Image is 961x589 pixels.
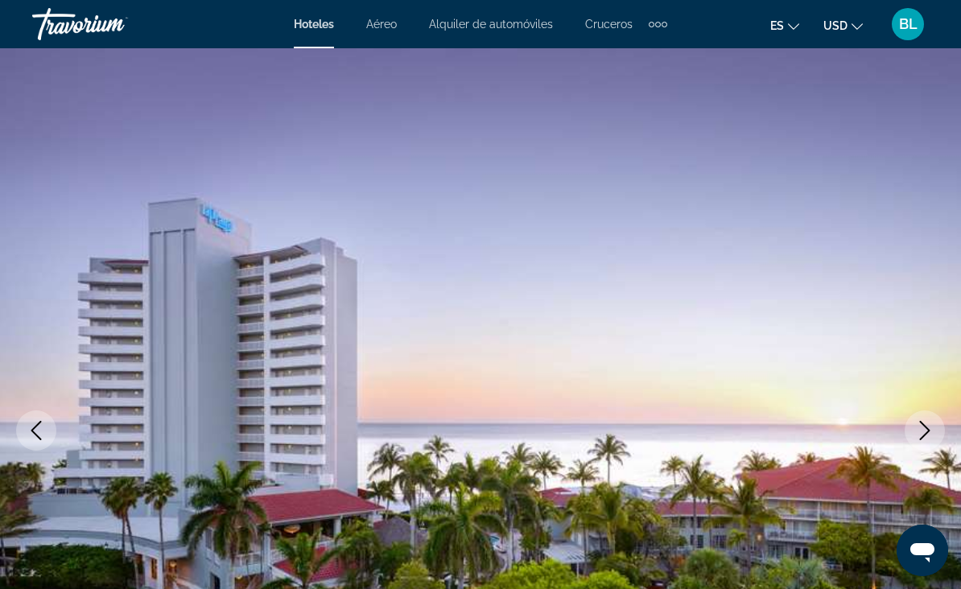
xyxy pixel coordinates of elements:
[899,16,918,32] span: BL
[294,18,334,31] a: Hoteles
[770,14,799,37] button: Change language
[823,14,863,37] button: Change currency
[897,525,948,576] iframe: Button to launch messaging window
[770,19,784,32] span: es
[649,11,667,37] button: Extra navigation items
[366,18,397,31] a: Aéreo
[429,18,553,31] a: Alquiler de automóviles
[823,19,848,32] span: USD
[887,7,929,41] button: User Menu
[16,410,56,451] button: Previous image
[905,410,945,451] button: Next image
[32,3,193,45] a: Travorium
[585,18,633,31] a: Cruceros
